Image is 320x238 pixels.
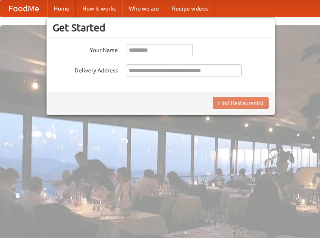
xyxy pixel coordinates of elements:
[53,64,118,74] label: Delivery Address
[122,0,166,17] a: Who we are
[213,97,269,109] button: Find Restaurants!
[76,0,122,17] a: How it works
[53,22,269,34] h3: Get Started
[0,0,47,17] a: FoodMe
[47,0,76,17] a: Home
[166,0,214,17] a: Recipe videos
[53,44,118,54] label: Your Name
